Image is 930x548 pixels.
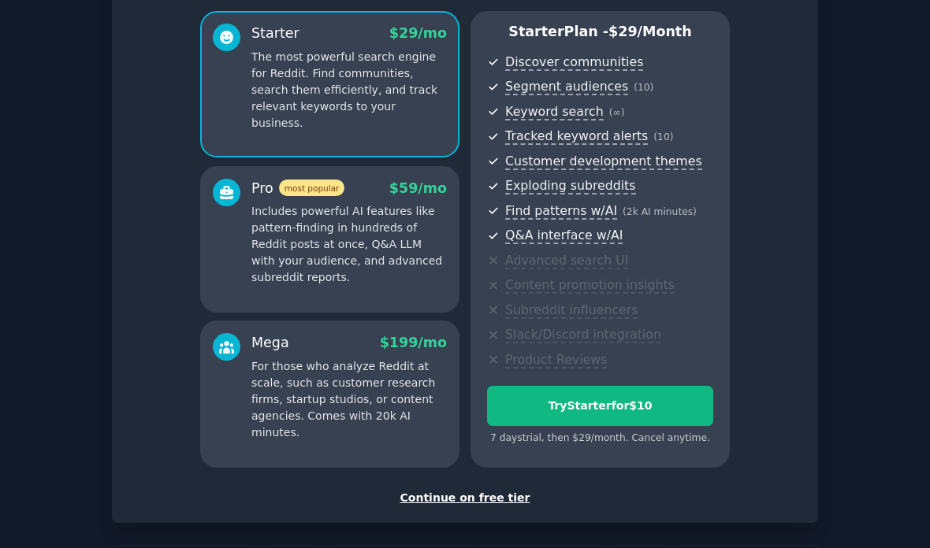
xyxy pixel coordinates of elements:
div: Mega [251,333,289,353]
div: Starter [251,24,299,43]
span: Tracked keyword alerts [505,128,648,145]
span: ( 10 ) [653,131,673,143]
p: The most powerful search engine for Reddit. Find communities, search them efficiently, and track ... [251,49,447,131]
span: Find patterns w/AI [505,203,617,220]
span: Discover communities [505,54,643,71]
p: Includes powerful AI features like pattern-finding in hundreds of Reddit posts at once, Q&A LLM w... [251,203,447,286]
span: Keyword search [505,104,604,120]
span: Q&A interface w/AI [505,228,623,244]
span: Advanced search UI [505,253,628,269]
p: Starter Plan - [487,22,713,42]
span: Product Reviews [505,352,607,368]
span: ( 10 ) [634,82,653,93]
span: Exploding subreddits [505,178,635,194]
span: Customer development themes [505,154,702,170]
span: $ 199 /mo [380,335,447,350]
span: Content promotion insights [505,277,675,294]
span: most popular [279,180,345,196]
div: Try Starter for $10 [488,398,712,414]
span: Segment audiences [505,79,628,95]
span: Slack/Discord integration [505,327,661,343]
button: TryStarterfor$10 [487,386,713,426]
div: Pro [251,179,344,198]
p: For those who analyze Reddit at scale, such as customer research firms, startup studios, or conte... [251,358,447,441]
div: 7 days trial, then $ 29 /month . Cancel anytime. [487,431,713,446]
span: ( 2k AI minutes ) [623,206,697,217]
span: ( ∞ ) [609,107,625,118]
span: $ 29 /month [608,24,692,39]
span: $ 59 /mo [389,180,447,196]
span: $ 29 /mo [389,25,447,41]
div: Continue on free tier [128,490,802,506]
span: Subreddit influencers [505,302,638,319]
